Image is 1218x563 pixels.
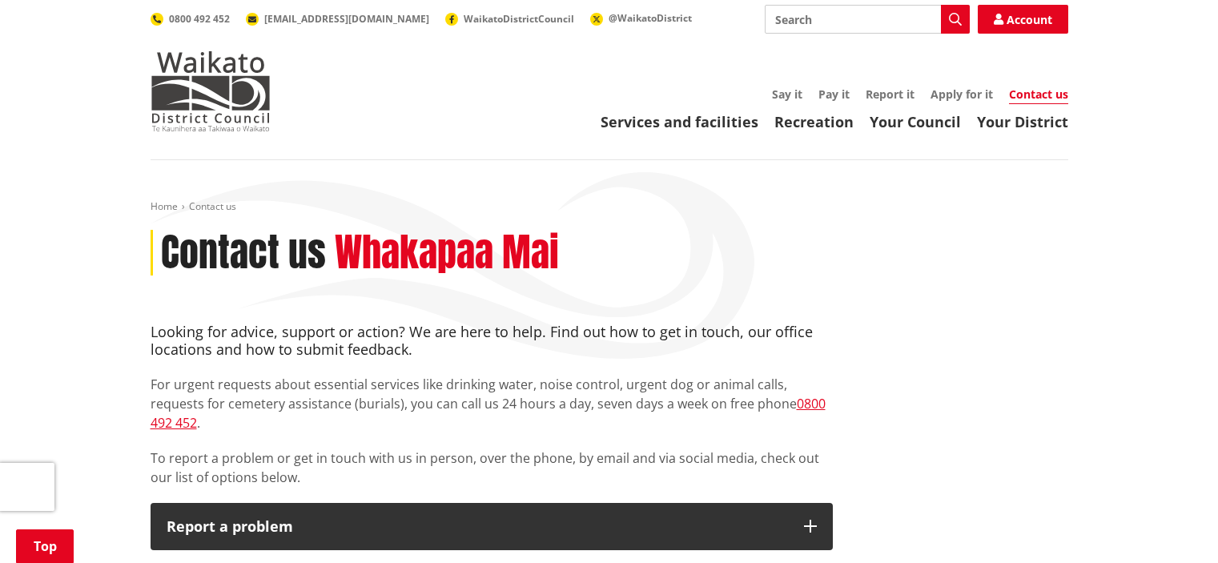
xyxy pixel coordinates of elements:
[818,86,850,102] a: Pay it
[16,529,74,563] a: Top
[151,375,833,432] p: For urgent requests about essential services like drinking water, noise control, urgent dog or an...
[151,503,833,551] button: Report a problem
[151,12,230,26] a: 0800 492 452
[151,395,826,432] a: 0800 492 452
[151,448,833,487] p: To report a problem or get in touch with us in person, over the phone, by email and via social me...
[169,12,230,26] span: 0800 492 452
[264,12,429,26] span: [EMAIL_ADDRESS][DOMAIN_NAME]
[151,324,833,358] h4: Looking for advice, support or action? We are here to help. Find out how to get in touch, our off...
[167,519,788,535] p: Report a problem
[464,12,574,26] span: WaikatoDistrictCouncil
[161,230,326,276] h1: Contact us
[151,199,178,213] a: Home
[870,112,961,131] a: Your Council
[335,230,559,276] h2: Whakapaa Mai
[601,112,758,131] a: Services and facilities
[765,5,970,34] input: Search input
[246,12,429,26] a: [EMAIL_ADDRESS][DOMAIN_NAME]
[151,51,271,131] img: Waikato District Council - Te Kaunihera aa Takiwaa o Waikato
[445,12,574,26] a: WaikatoDistrictCouncil
[977,112,1068,131] a: Your District
[931,86,993,102] a: Apply for it
[151,200,1068,214] nav: breadcrumb
[1009,86,1068,104] a: Contact us
[774,112,854,131] a: Recreation
[772,86,802,102] a: Say it
[609,11,692,25] span: @WaikatoDistrict
[189,199,236,213] span: Contact us
[866,86,915,102] a: Report it
[590,11,692,25] a: @WaikatoDistrict
[978,5,1068,34] a: Account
